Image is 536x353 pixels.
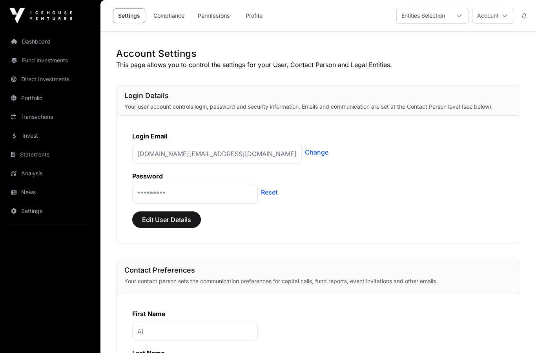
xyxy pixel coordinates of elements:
[305,147,328,157] a: Change
[261,187,277,197] a: Reset
[472,8,514,24] button: Account
[113,8,145,23] a: Settings
[116,60,520,69] p: This page allows you to control the settings for your User, Contact Person and Legal Entities.
[132,132,167,140] label: Login Email
[6,108,94,126] a: Transactions
[6,184,94,201] a: News
[497,315,536,353] iframe: Chat Widget
[6,202,94,220] a: Settings
[238,8,270,23] a: Profile
[193,8,235,23] a: Permissions
[132,172,163,180] label: Password
[124,265,512,276] h1: Contact Preferences
[116,47,520,60] h1: Account Settings
[124,90,512,101] h1: Login Details
[148,8,190,23] a: Compliance
[132,211,201,228] button: Edit User Details
[124,103,512,111] p: Your user account controls login, password and security information. Emails and communication are...
[397,8,450,23] div: Entities Selection
[6,89,94,107] a: Portfolio
[6,33,94,50] a: Dashboard
[6,52,94,69] a: Fund Investments
[142,215,191,224] span: Edit User Details
[132,310,166,318] label: First Name
[6,71,94,88] a: Direct Investments
[124,277,512,285] p: Your contact person sets the communication preferences for capital calls, fund reports, event inv...
[132,322,258,340] p: Al
[9,8,72,24] img: Icehouse Ventures Logo
[6,127,94,144] a: Invest
[6,165,94,182] a: Analysis
[6,146,94,163] a: Statements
